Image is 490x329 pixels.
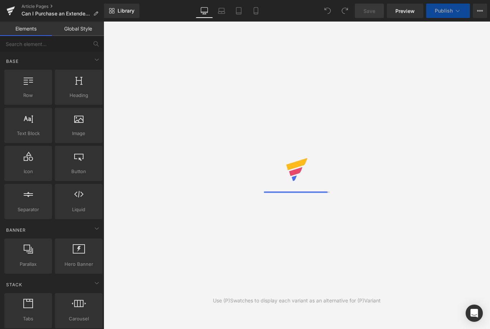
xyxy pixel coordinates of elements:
[426,4,470,18] button: Publish
[6,130,50,137] span: Text Block
[6,315,50,323] span: Tabs
[6,260,50,268] span: Parallax
[363,7,375,15] span: Save
[213,4,230,18] a: Laptop
[320,4,335,18] button: Undo
[338,4,352,18] button: Redo
[57,260,100,268] span: Hero Banner
[57,92,100,99] span: Heading
[6,168,50,175] span: Icon
[5,58,19,65] span: Base
[22,11,90,17] span: Can I Purchase an Extended Warranty For a Refurbished E-Bike?
[6,206,50,213] span: Separator
[52,22,104,36] a: Global Style
[473,4,487,18] button: More
[57,206,100,213] span: Liquid
[387,4,423,18] a: Preview
[196,4,213,18] a: Desktop
[118,8,134,14] span: Library
[5,281,23,288] span: Stack
[247,4,265,18] a: Mobile
[230,4,247,18] a: Tablet
[213,297,381,305] div: Use (P)Swatches to display each variant as an alternative for (P)Variant
[57,130,100,137] span: Image
[22,4,104,9] a: Article Pages
[395,7,415,15] span: Preview
[6,92,50,99] span: Row
[104,4,139,18] a: New Library
[435,8,453,14] span: Publish
[466,305,483,322] div: Open Intercom Messenger
[57,315,100,323] span: Carousel
[57,168,100,175] span: Button
[5,227,27,233] span: Banner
